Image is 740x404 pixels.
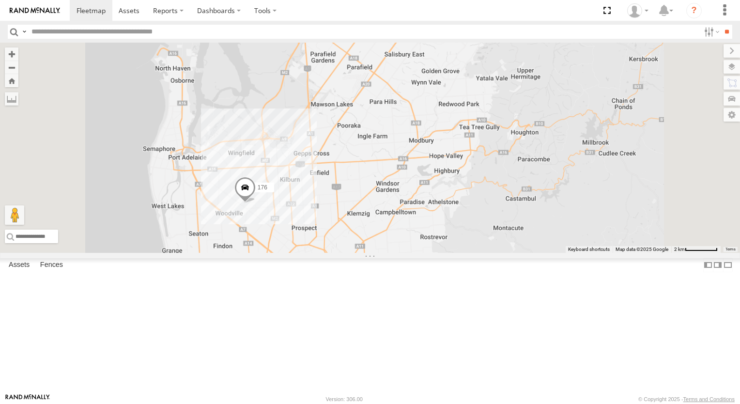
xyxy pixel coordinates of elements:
img: rand-logo.svg [10,7,60,14]
i: ? [686,3,702,18]
label: Dock Summary Table to the Right [713,258,723,272]
span: 176 [258,184,267,191]
label: Hide Summary Table [723,258,733,272]
div: Kellie Roberts [624,3,652,18]
a: Terms and Conditions [683,396,735,402]
button: Map Scale: 2 km per 64 pixels [671,246,721,253]
div: © Copyright 2025 - [638,396,735,402]
label: Fences [35,258,68,272]
button: Drag Pegman onto the map to open Street View [5,205,24,225]
span: Map data ©2025 Google [616,247,668,252]
label: Map Settings [724,108,740,122]
a: Visit our Website [5,394,50,404]
button: Zoom out [5,61,18,74]
a: Terms (opens in new tab) [725,248,736,251]
label: Search Filter Options [700,25,721,39]
button: Keyboard shortcuts [568,246,610,253]
label: Search Query [20,25,28,39]
label: Measure [5,92,18,106]
button: Zoom Home [5,74,18,87]
label: Dock Summary Table to the Left [703,258,713,272]
label: Assets [4,258,34,272]
div: Version: 306.00 [326,396,363,402]
span: 2 km [674,247,685,252]
button: Zoom in [5,47,18,61]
